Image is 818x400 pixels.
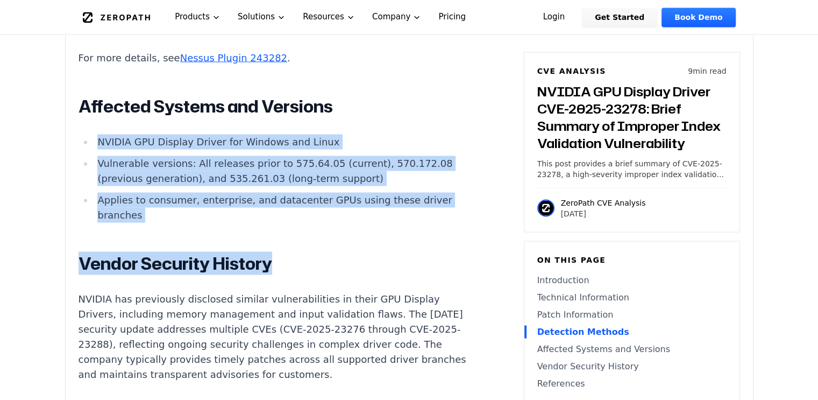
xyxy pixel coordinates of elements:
a: Nessus Plugin 243282 [180,52,287,63]
a: Introduction [537,273,727,286]
li: Vulnerable versions: All releases prior to 575.64.05 (current), 570.172.08 (previous generation),... [94,156,479,186]
h2: Vendor Security History [79,252,479,274]
a: Patch Information [537,308,727,321]
p: ZeroPath CVE Analysis [561,197,646,208]
h6: CVE Analysis [537,65,606,76]
p: NVIDIA has previously disclosed similar vulnerabilities in their GPU Display Drivers, including m... [79,291,479,382]
a: Detection Methods [537,325,727,338]
a: Login [530,8,578,27]
a: Get Started [582,8,657,27]
a: References [537,377,727,390]
p: [DATE] [561,208,646,219]
a: Vendor Security History [537,360,727,373]
h3: NVIDIA GPU Display Driver CVE-2025-23278: Brief Summary of Improper Index Validation Vulnerability [537,82,727,151]
p: This post provides a brief summary of CVE-2025-23278, a high-severity improper index validation v... [537,158,727,179]
a: Technical Information [537,291,727,304]
li: Applies to consumer, enterprise, and datacenter GPUs using these driver branches [94,192,479,222]
p: 9 min read [688,65,726,76]
img: ZeroPath CVE Analysis [537,199,554,216]
h6: On this page [537,254,727,265]
p: For more details, see . [79,50,479,65]
a: Book Demo [661,8,735,27]
h2: Affected Systems and Versions [79,95,479,117]
a: Affected Systems and Versions [537,342,727,355]
li: NVIDIA GPU Display Driver for Windows and Linux [94,134,479,149]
